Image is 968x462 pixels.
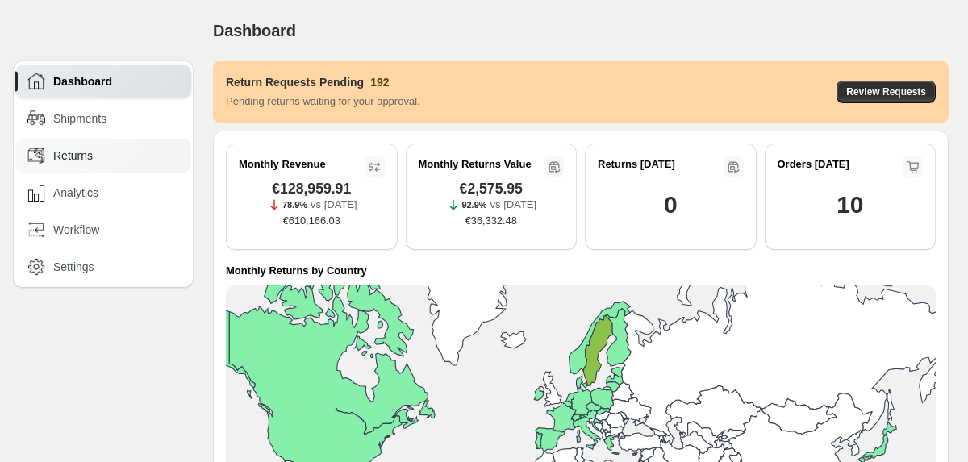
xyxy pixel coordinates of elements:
span: Settings [53,259,94,275]
h3: Return Requests Pending [226,74,364,90]
span: Dashboard [53,73,112,89]
span: Returns [53,148,93,164]
h2: Returns [DATE] [598,156,675,173]
span: €2,575.95 [460,181,523,197]
h4: Monthly Returns by Country [226,263,367,279]
span: Shipments [53,110,106,127]
button: Review Requests [837,81,936,103]
span: Analytics [53,185,98,201]
p: vs [DATE] [490,197,537,213]
span: €610,166.03 [283,213,340,229]
h2: Monthly Revenue [239,156,326,173]
span: Dashboard [213,22,296,40]
h2: Monthly Returns Value [419,156,532,173]
h2: Orders [DATE] [778,156,849,173]
span: Review Requests [846,85,926,98]
p: Pending returns waiting for your approval. [226,94,420,110]
h1: 10 [837,189,863,221]
p: vs [DATE] [311,197,357,213]
span: Workflow [53,222,99,238]
span: €128,959.91 [272,181,351,197]
span: 78.9% [282,200,307,210]
h3: 192 [370,74,389,90]
span: €36,332.48 [465,213,517,229]
h1: 0 [664,189,677,221]
span: 92.9% [461,200,486,210]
